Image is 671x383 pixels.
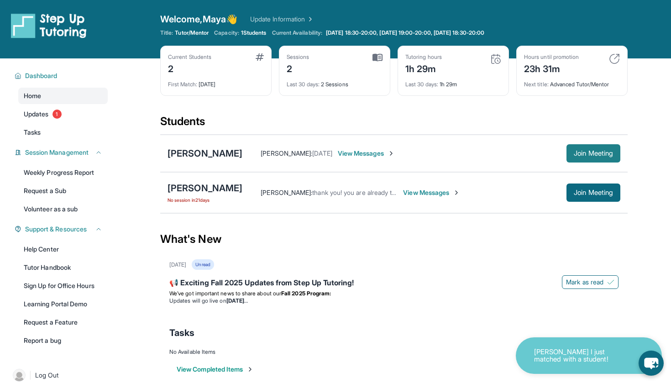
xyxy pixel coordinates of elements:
span: Next title : [524,81,549,88]
span: [DATE] [312,149,332,157]
div: Hours until promotion [524,53,579,61]
span: [PERSON_NAME] : [261,149,312,157]
img: card [609,53,620,64]
img: logo [11,13,87,38]
span: View Messages [338,149,395,158]
span: Current Availability: [272,29,322,37]
span: Welcome, Maya 👋 [160,13,237,26]
a: Help Center [18,241,108,257]
img: card [490,53,501,64]
span: Tasks [24,128,41,137]
span: Support & Resources [25,225,87,234]
span: thank you! you are already texting me but just in case: [PHONE_NUMBER] [312,189,524,196]
a: Tasks [18,124,108,141]
span: We’ve got important news to share about our [169,290,281,297]
div: Sessions [287,53,309,61]
strong: [DATE] [226,297,248,304]
span: View Messages [403,188,460,197]
img: Mark as read [607,278,614,286]
div: 1h 29m [405,75,501,88]
div: [DATE] [168,75,264,88]
img: card [256,53,264,61]
a: Request a Sub [18,183,108,199]
span: Dashboard [25,71,58,80]
a: Report a bug [18,332,108,349]
span: [DATE] 18:30-20:00, [DATE] 19:00-20:00, [DATE] 18:30-20:00 [326,29,484,37]
span: Title: [160,29,173,37]
div: Advanced Tutor/Mentor [524,75,620,88]
div: [PERSON_NAME] [168,182,242,194]
div: 1h 29m [405,61,442,75]
button: chat-button [639,351,664,376]
button: View Completed Items [177,365,254,374]
div: [DATE] [169,261,186,268]
span: Join Meeting [574,190,613,195]
button: Support & Resources [21,225,102,234]
button: Dashboard [21,71,102,80]
div: Tutoring hours [405,53,442,61]
span: No session in 21 days [168,196,242,204]
span: Last 30 days : [287,81,320,88]
span: Capacity: [214,29,239,37]
a: [DATE] 18:30-20:00, [DATE] 19:00-20:00, [DATE] 18:30-20:00 [324,29,486,37]
a: Learning Portal Demo [18,296,108,312]
div: Current Students [168,53,211,61]
a: Home [18,88,108,104]
button: Session Management [21,148,102,157]
span: Session Management [25,148,89,157]
a: Sign Up for Office Hours [18,278,108,294]
span: Updates [24,110,49,119]
span: Last 30 days : [405,81,438,88]
span: | [29,370,31,381]
a: Update Information [250,15,314,24]
div: 2 [287,61,309,75]
span: Mark as read [566,278,603,287]
p: [PERSON_NAME] I just matched with a student! [534,348,625,363]
span: Tutor/Mentor [175,29,209,37]
div: Unread [192,259,214,270]
img: user-img [13,369,26,382]
span: [PERSON_NAME] : [261,189,312,196]
span: Home [24,91,41,100]
li: Updates will go live on [169,297,619,304]
a: Weekly Progress Report [18,164,108,181]
button: Mark as read [562,275,619,289]
span: Tasks [169,326,194,339]
a: Tutor Handbook [18,259,108,276]
img: Chevron-Right [388,150,395,157]
a: Updates1 [18,106,108,122]
div: 2 Sessions [287,75,383,88]
span: 1 [52,110,62,119]
a: Request a Feature [18,314,108,331]
a: Volunteer as a sub [18,201,108,217]
strong: Fall 2025 Program: [281,290,331,297]
img: Chevron Right [305,15,314,24]
span: Join Meeting [574,151,613,156]
span: 1 Students [241,29,267,37]
div: No Available Items [169,348,619,356]
div: Students [160,114,628,134]
img: card [372,53,383,62]
div: [PERSON_NAME] [168,147,242,160]
img: Chevron-Right [453,189,460,196]
div: 2 [168,61,211,75]
div: 📢 Exciting Fall 2025 Updates from Step Up Tutoring! [169,277,619,290]
button: Join Meeting [566,144,620,163]
div: 23h 31m [524,61,579,75]
span: Log Out [35,371,59,380]
div: What's New [160,219,628,259]
span: First Match : [168,81,197,88]
button: Join Meeting [566,184,620,202]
